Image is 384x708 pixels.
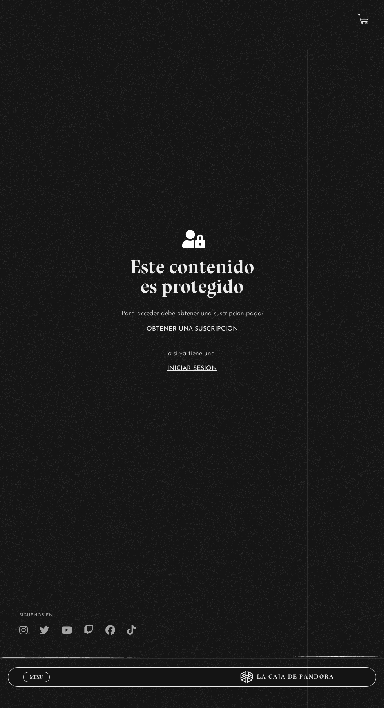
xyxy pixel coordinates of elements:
[167,365,217,372] a: Iniciar Sesión
[358,14,369,25] a: View your shopping cart
[19,613,365,618] h4: SÍguenos en:
[27,681,46,687] span: Cerrar
[30,675,43,679] span: Menu
[147,326,238,332] a: Obtener una suscripción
